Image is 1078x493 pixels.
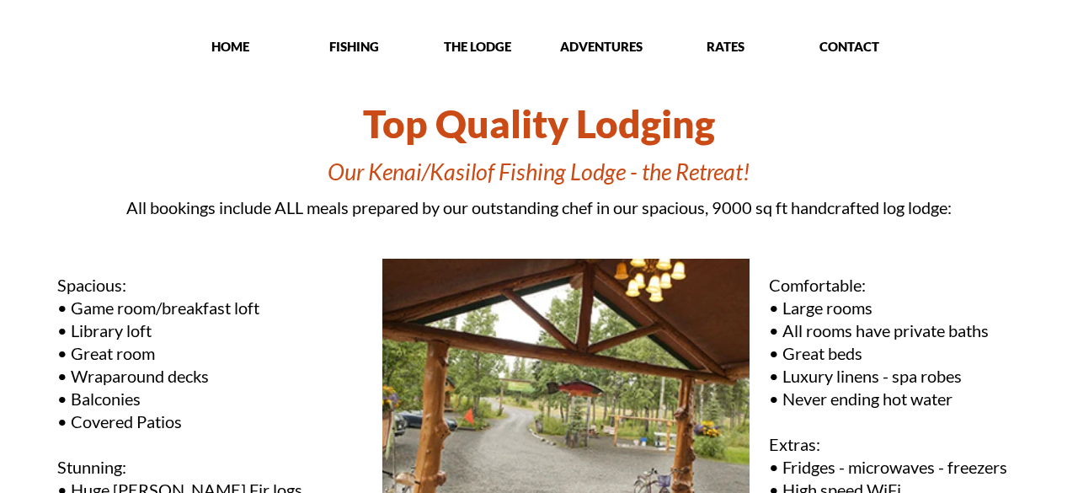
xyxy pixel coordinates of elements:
p: • Fridges - microwaves - freezers [769,456,1022,479]
p: Spacious: [57,274,366,297]
p: • Never ending hot water [769,388,1022,410]
p: RATES [664,38,786,55]
p: • Wraparound decks [57,365,366,388]
p: • Luxury linens - spa robes [769,365,1022,388]
p: • All rooms have private baths [769,319,1022,342]
p: CONTACT [788,38,910,55]
p: THE LODGE [417,38,538,55]
p: Extras: [769,433,1022,456]
p: • Great beds [769,342,1022,365]
p: Stunning: [57,456,366,479]
p: • Balconies [57,388,366,410]
p: HOME [169,38,291,55]
h1: Our Kenai/Kasilof Fishing Lodge - the Retreat! [34,154,1044,190]
p: All bookings include ALL meals prepared by our outstanding chef in our spacious, 9000 sq ft handc... [34,196,1044,219]
p: • Library loft [57,319,366,342]
p: ADVENTURES [541,38,662,55]
p: FISHING [293,38,414,55]
p: • Large rooms [769,297,1022,319]
p: • Game room/breakfast loft [57,297,366,319]
p: Comfortable: [769,274,1022,297]
h1: Top Quality Lodging [34,94,1044,154]
p: • Covered Patios [57,410,366,433]
p: • Great room [57,342,366,365]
